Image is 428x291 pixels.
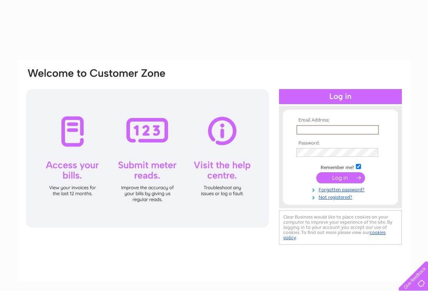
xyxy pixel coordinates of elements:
input: Submit [316,172,365,183]
div: Clear Business would like to place cookies on your computer to improve your experience of the sit... [279,210,402,245]
a: Forgotten password? [296,185,386,193]
a: Not registered? [296,193,386,200]
th: Password: [294,141,386,146]
a: cookies policy [283,230,386,240]
th: Email Address: [294,118,386,123]
td: Remember me? [294,163,386,171]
